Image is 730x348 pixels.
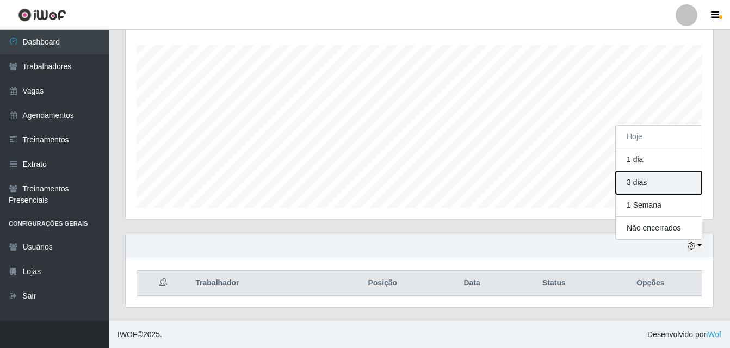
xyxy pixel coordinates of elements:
th: Posição [330,271,435,296]
button: 3 dias [616,171,702,194]
th: Data [435,271,509,296]
th: Trabalhador [189,271,330,296]
span: © 2025 . [117,329,162,340]
img: CoreUI Logo [18,8,66,22]
span: IWOF [117,330,138,339]
button: Não encerrados [616,217,702,239]
th: Opções [599,271,702,296]
th: Status [509,271,599,296]
button: 1 dia [616,148,702,171]
a: iWof [706,330,721,339]
span: Desenvolvido por [647,329,721,340]
button: 1 Semana [616,194,702,217]
button: Hoje [616,126,702,148]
